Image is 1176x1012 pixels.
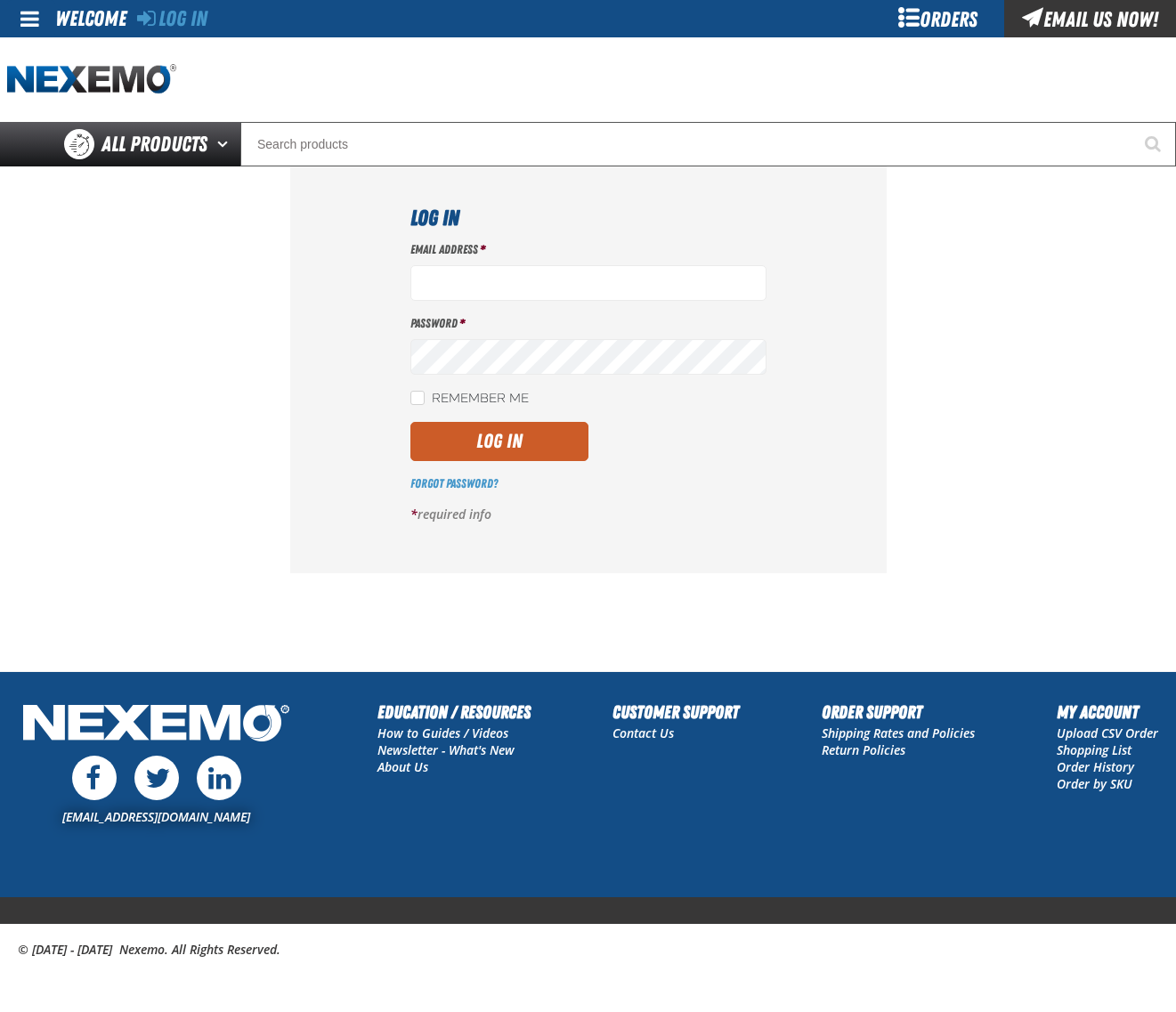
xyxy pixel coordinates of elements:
[7,64,176,95] img: Nexemo logo
[410,476,498,490] a: Forgot Password?
[410,202,766,234] h1: Log In
[410,391,529,408] label: Remember Me
[1057,758,1134,775] a: Order History
[137,6,207,31] a: Log In
[211,122,240,166] button: Open All Products pages
[1057,775,1132,792] a: Order by SKU
[1057,725,1158,741] a: Upload CSV Order
[240,122,1176,166] input: Search
[377,741,515,758] a: Newsletter - What's New
[410,241,766,258] label: Email Address
[1057,741,1131,758] a: Shopping List
[377,725,508,741] a: How to Guides / Videos
[377,699,531,725] h2: Education / Resources
[822,699,975,725] h2: Order Support
[62,808,250,825] a: [EMAIL_ADDRESS][DOMAIN_NAME]
[612,699,739,725] h2: Customer Support
[822,725,975,741] a: Shipping Rates and Policies
[410,422,588,461] button: Log In
[377,758,428,775] a: About Us
[822,741,905,758] a: Return Policies
[410,315,766,332] label: Password
[410,391,425,405] input: Remember Me
[1131,122,1176,166] button: Start Searching
[101,128,207,160] span: All Products
[410,506,766,523] p: required info
[1057,699,1158,725] h2: My Account
[612,725,674,741] a: Contact Us
[7,64,176,95] a: Home
[18,699,295,751] img: Nexemo Logo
